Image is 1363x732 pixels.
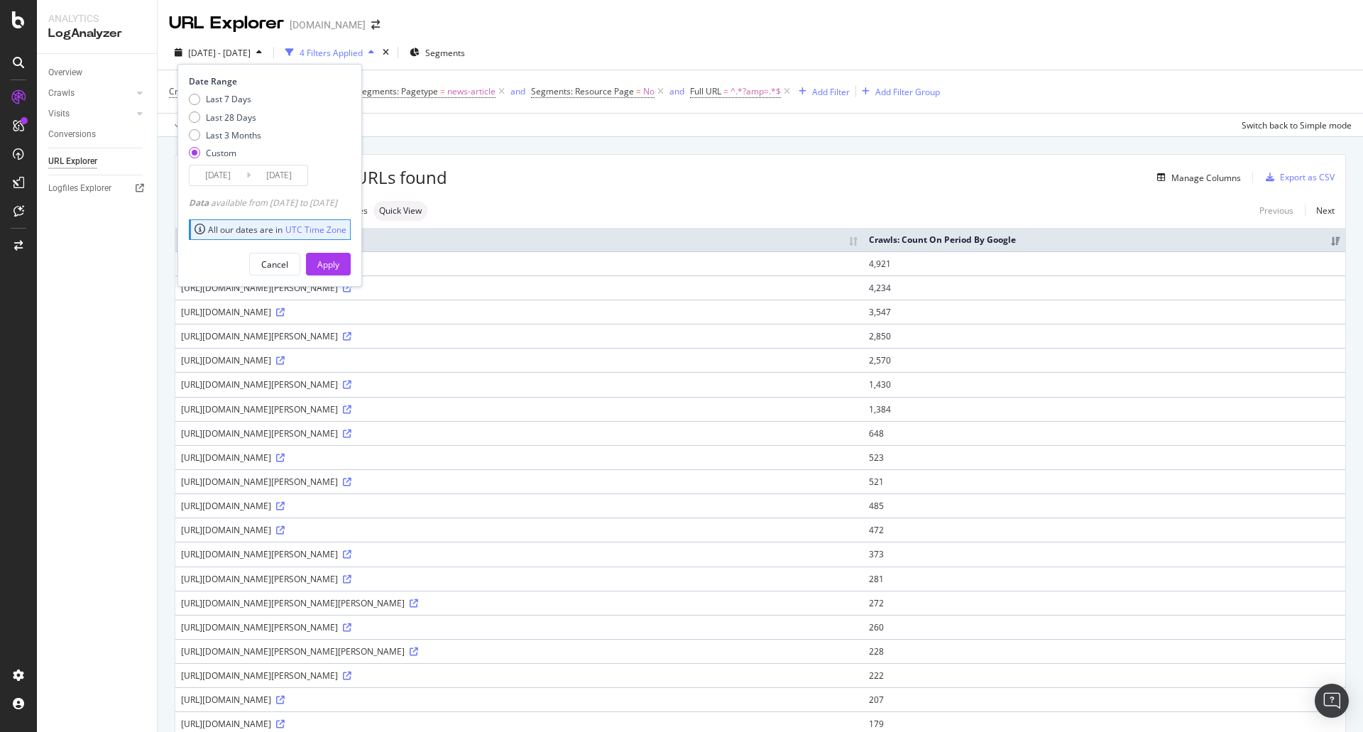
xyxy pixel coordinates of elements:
[863,421,1345,445] td: 648
[447,82,496,102] span: news-article
[48,86,133,101] a: Crawls
[181,427,858,439] div: [URL][DOMAIN_NAME][PERSON_NAME]
[48,106,133,121] a: Visits
[1280,171,1335,183] div: Export as CSV
[181,500,858,512] div: [URL][DOMAIN_NAME]
[300,47,363,59] div: 4 Filters Applied
[863,663,1345,687] td: 222
[181,573,858,585] div: [URL][DOMAIN_NAME][PERSON_NAME]
[48,65,147,80] a: Overview
[181,403,858,415] div: [URL][DOMAIN_NAME][PERSON_NAME]
[48,127,147,142] a: Conversions
[371,20,380,30] div: arrow-right-arrow-left
[357,85,438,97] span: Segments: Pagetype
[1171,172,1241,184] div: Manage Columns
[1242,119,1352,131] div: Switch back to Simple mode
[181,621,858,633] div: [URL][DOMAIN_NAME][PERSON_NAME]
[181,718,858,730] div: [URL][DOMAIN_NAME]
[189,147,261,159] div: Custom
[723,85,728,97] span: =
[669,85,684,97] div: and
[863,567,1345,591] td: 281
[440,85,445,97] span: =
[404,41,471,64] button: Segments
[189,197,337,209] div: available from [DATE] to [DATE]
[373,201,427,221] div: neutral label
[856,83,940,100] button: Add Filter Group
[48,11,146,26] div: Analytics
[1315,684,1349,718] div: Open Intercom Messenger
[290,18,366,32] div: [DOMAIN_NAME]
[169,41,268,64] button: [DATE] - [DATE]
[190,165,246,185] input: Start Date
[181,476,858,488] div: [URL][DOMAIN_NAME][PERSON_NAME]
[189,75,347,87] div: Date Range
[306,253,351,275] button: Apply
[251,165,307,185] input: End Date
[48,181,147,196] a: Logfiles Explorer
[863,397,1345,421] td: 1,384
[863,324,1345,348] td: 2,850
[863,591,1345,615] td: 272
[285,224,346,236] a: UTC Time Zone
[181,282,858,294] div: [URL][DOMAIN_NAME][PERSON_NAME]
[188,47,251,59] span: [DATE] - [DATE]
[863,372,1345,396] td: 1,430
[863,639,1345,663] td: 228
[636,85,641,97] span: =
[531,85,634,97] span: Segments: Resource Page
[863,469,1345,493] td: 521
[380,45,392,60] div: times
[169,11,284,35] div: URL Explorer
[793,83,850,100] button: Add Filter
[181,452,858,464] div: [URL][DOMAIN_NAME]
[863,615,1345,639] td: 260
[206,147,236,159] div: Custom
[181,670,858,682] div: [URL][DOMAIN_NAME][PERSON_NAME]
[1236,114,1352,136] button: Switch back to Simple mode
[1151,169,1241,186] button: Manage Columns
[1260,166,1335,189] button: Export as CSV
[181,306,858,318] div: [URL][DOMAIN_NAME]
[181,548,858,560] div: [URL][DOMAIN_NAME][PERSON_NAME]
[181,597,858,609] div: [URL][DOMAIN_NAME][PERSON_NAME][PERSON_NAME]
[189,197,211,209] span: Data
[48,106,70,121] div: Visits
[379,207,422,215] span: Quick View
[181,645,858,657] div: [URL][DOMAIN_NAME][PERSON_NAME][PERSON_NAME]
[1305,200,1335,221] a: Next
[863,275,1345,300] td: 4,234
[730,82,781,102] span: ^.*?amp=.*$
[169,114,210,136] button: Apply
[863,300,1345,324] td: 3,547
[181,524,858,536] div: [URL][DOMAIN_NAME]
[690,85,721,97] span: Full URL
[181,330,858,342] div: [URL][DOMAIN_NAME][PERSON_NAME]
[249,253,300,275] button: Cancel
[48,154,97,169] div: URL Explorer
[181,258,858,270] div: [URL][DOMAIN_NAME]
[189,93,261,105] div: Last 7 Days
[48,127,96,142] div: Conversions
[189,111,261,124] div: Last 28 Days
[863,348,1345,372] td: 2,570
[863,228,1345,251] th: Crawls: Count On Period By Google: activate to sort column ascending
[261,258,288,271] div: Cancel
[863,687,1345,711] td: 207
[863,493,1345,518] td: 485
[317,258,339,271] div: Apply
[48,181,111,196] div: Logfiles Explorer
[863,251,1345,275] td: 4,921
[181,378,858,390] div: [URL][DOMAIN_NAME][PERSON_NAME]
[48,65,82,80] div: Overview
[875,86,940,98] div: Add Filter Group
[48,86,75,101] div: Crawls
[169,85,307,97] span: Crawls: Count On Period By Google
[48,26,146,42] div: LogAnalyzer
[643,82,655,102] span: No
[863,445,1345,469] td: 523
[863,542,1345,566] td: 373
[181,694,858,706] div: [URL][DOMAIN_NAME]
[189,129,261,141] div: Last 3 Months
[206,111,256,124] div: Last 28 Days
